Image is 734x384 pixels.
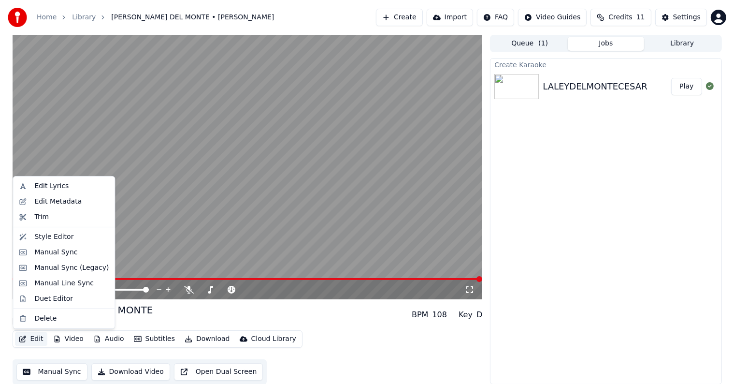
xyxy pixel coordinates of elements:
button: Create [376,9,423,26]
div: BPM [412,309,428,321]
button: Video Guides [518,9,587,26]
button: Download Video [91,363,170,381]
div: Cloud Library [251,334,296,344]
button: Library [644,37,720,51]
button: Import [427,9,473,26]
button: Edit [15,332,47,346]
div: Style Editor [34,232,73,242]
button: Audio [89,332,128,346]
div: 108 [432,309,447,321]
div: LALEYDELMONTECESAR [543,80,647,93]
div: Delete [34,314,57,324]
button: Play [671,78,702,95]
img: youka [8,8,27,27]
button: Jobs [568,37,644,51]
nav: breadcrumb [37,13,274,22]
button: Queue [491,37,568,51]
div: Settings [673,13,701,22]
button: Credits11 [590,9,651,26]
div: Edit Lyrics [34,181,69,191]
div: Duet Editor [34,294,73,304]
button: Settings [655,9,707,26]
div: D [476,309,482,321]
a: Library [72,13,96,22]
button: FAQ [477,9,514,26]
span: [PERSON_NAME] DEL MONTE • [PERSON_NAME] [111,13,274,22]
a: Home [37,13,57,22]
div: Manual Sync [34,248,77,257]
div: Manual Sync (Legacy) [34,263,109,273]
span: ( 1 ) [538,39,548,48]
div: Key [459,309,473,321]
button: Open Dual Screen [174,363,263,381]
button: Subtitles [130,332,179,346]
button: Video [49,332,87,346]
span: Credits [608,13,632,22]
div: Edit Metadata [34,197,82,207]
div: Manual Line Sync [34,279,94,288]
button: Manual Sync [16,363,87,381]
span: 11 [636,13,645,22]
button: Download [181,332,234,346]
div: Trim [34,212,49,222]
div: Create Karaoke [490,59,721,70]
